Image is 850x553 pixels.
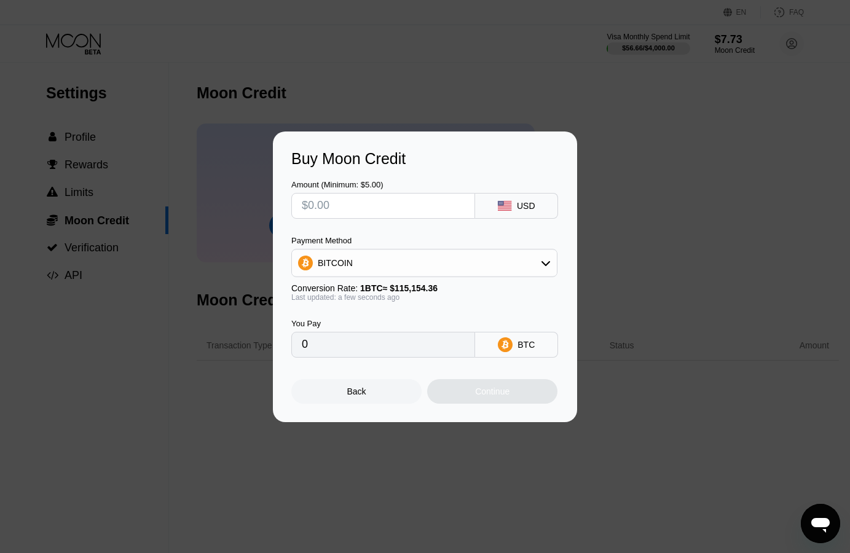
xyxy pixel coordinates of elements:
[801,504,840,543] iframe: Button to launch messaging window
[291,319,475,328] div: You Pay
[291,379,422,404] div: Back
[302,194,465,218] input: $0.00
[292,251,557,275] div: BITCOIN
[347,386,366,396] div: Back
[291,180,475,189] div: Amount (Minimum: $5.00)
[291,283,557,293] div: Conversion Rate:
[291,150,559,168] div: Buy Moon Credit
[360,283,438,293] span: 1 BTC ≈ $115,154.36
[291,293,557,302] div: Last updated: a few seconds ago
[517,340,535,350] div: BTC
[318,258,353,268] div: BITCOIN
[517,201,535,211] div: USD
[291,236,557,245] div: Payment Method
